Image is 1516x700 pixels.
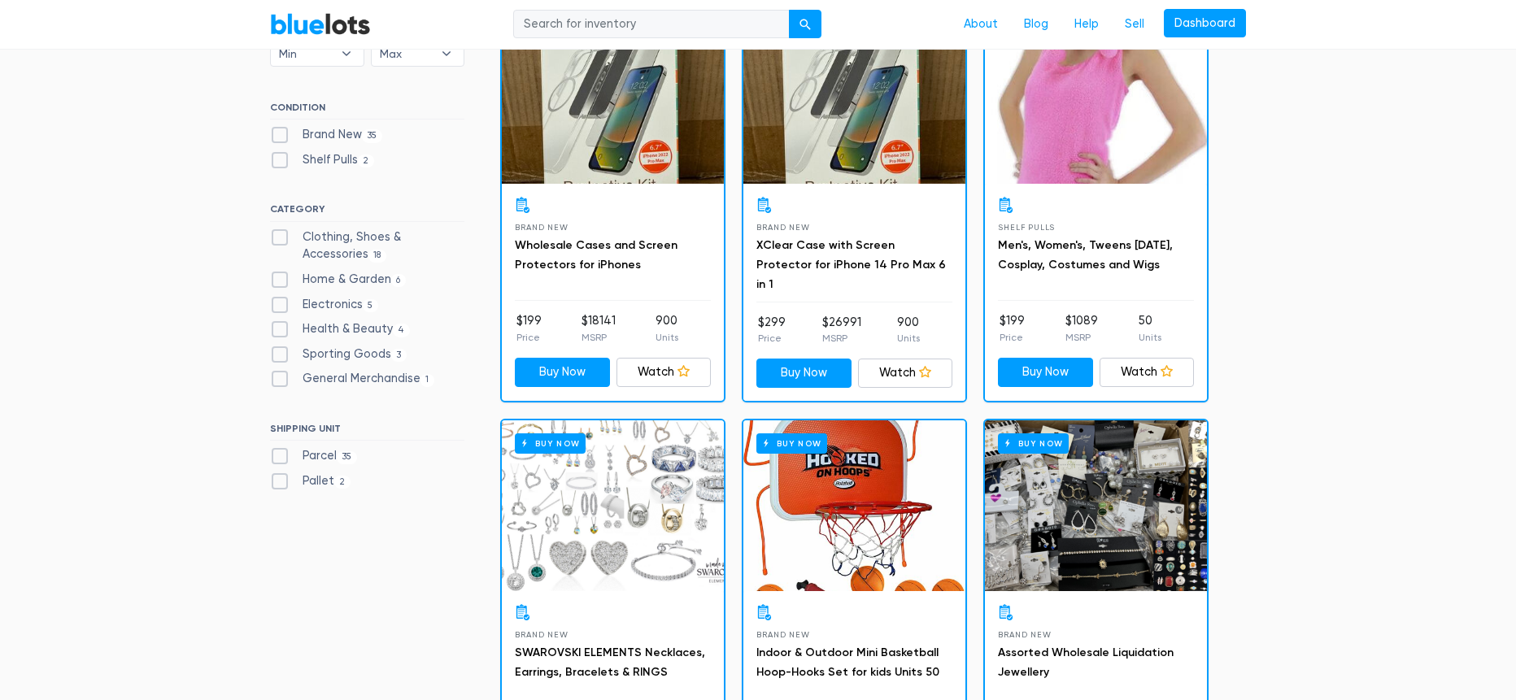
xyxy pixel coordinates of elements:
span: 3 [391,349,407,362]
a: Watch [616,358,712,387]
a: XClear Case with Screen Protector for iPhone 14 Pro Max 6 in 1 [756,238,946,291]
label: Clothing, Shoes & Accessories [270,228,464,263]
p: Price [516,330,542,345]
p: MSRP [822,331,861,346]
h6: Buy Now [756,433,827,454]
label: General Merchandise [270,370,434,388]
a: SWAROVSKI ELEMENTS Necklaces, Earrings, Bracelets & RINGS [515,646,705,679]
a: Sell [1112,9,1157,40]
span: Min [279,41,333,66]
span: Brand New [515,630,568,639]
a: Blog [1011,9,1061,40]
a: Buy Now [985,13,1207,184]
span: Brand New [756,223,809,232]
span: 18 [368,250,386,263]
span: Max [380,41,433,66]
li: $199 [1000,312,1025,345]
h6: Buy Now [998,433,1069,454]
a: BlueLots [270,12,371,36]
li: $18141 [582,312,616,345]
span: 2 [358,154,374,167]
span: 2 [334,476,351,489]
a: Indoor & Outdoor Mini Basketball Hoop-Hooks Set for kids Units 50 [756,646,939,679]
label: Electronics [270,296,378,314]
p: Units [1139,330,1161,345]
p: MSRP [1065,330,1098,345]
p: Units [897,331,920,346]
h6: SHIPPING UNIT [270,423,464,441]
li: $199 [516,312,542,345]
label: Pallet [270,472,351,490]
a: Buy Now [743,13,965,184]
li: 50 [1139,312,1161,345]
a: Buy Now [743,420,965,591]
h6: CATEGORY [270,203,464,221]
h6: Buy Now [515,433,586,454]
li: 900 [897,314,920,346]
span: Shelf Pulls [998,223,1055,232]
p: MSRP [582,330,616,345]
li: $26991 [822,314,861,346]
a: Buy Now [998,358,1093,387]
a: Wholesale Cases and Screen Protectors for iPhones [515,238,677,272]
a: Buy Now [502,13,724,184]
span: Brand New [515,223,568,232]
label: Shelf Pulls [270,151,374,169]
a: Men's, Women's, Tweens [DATE], Cosplay, Costumes and Wigs [998,238,1173,272]
span: 1 [420,374,434,387]
li: 900 [656,312,678,345]
span: 35 [337,451,357,464]
b: ▾ [429,41,464,66]
a: Assorted Wholesale Liquidation Jewellery [998,646,1174,679]
span: Brand New [998,630,1051,639]
a: Watch [1100,358,1195,387]
label: Home & Garden [270,271,406,289]
p: Price [1000,330,1025,345]
p: Units [656,330,678,345]
span: 5 [363,299,378,312]
a: Buy Now [985,420,1207,591]
input: Search for inventory [513,10,790,39]
label: Parcel [270,447,357,465]
span: 4 [393,324,410,337]
a: About [951,9,1011,40]
b: ▾ [329,41,364,66]
a: Dashboard [1164,9,1246,38]
li: $1089 [1065,312,1098,345]
a: Buy Now [515,358,610,387]
li: $299 [758,314,786,346]
a: Watch [858,359,953,388]
a: Buy Now [756,359,852,388]
a: Help [1061,9,1112,40]
p: Price [758,331,786,346]
label: Brand New [270,126,382,144]
span: 6 [391,274,406,287]
h6: CONDITION [270,102,464,120]
label: Health & Beauty [270,320,410,338]
a: Buy Now [502,420,724,591]
label: Sporting Goods [270,346,407,363]
span: Brand New [756,630,809,639]
span: 35 [362,129,382,142]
